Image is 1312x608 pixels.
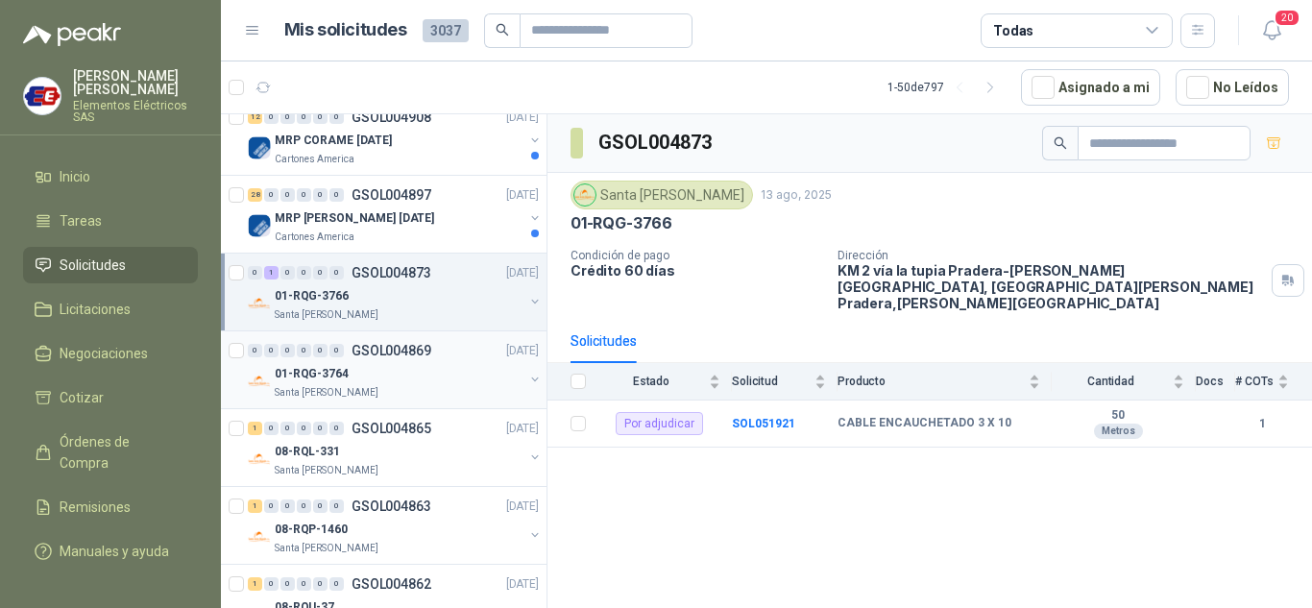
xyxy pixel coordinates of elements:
p: Dirección [838,249,1264,262]
div: 0 [264,577,279,591]
div: 1 [248,499,262,513]
div: 0 [297,499,311,513]
div: 0 [329,344,344,357]
p: Santa [PERSON_NAME] [275,541,378,556]
div: 0 [248,266,262,280]
img: Logo peakr [23,23,121,46]
p: Crédito 60 días [571,262,822,279]
p: [DATE] [506,186,539,205]
span: Licitaciones [60,299,131,320]
div: 0 [264,422,279,435]
a: 0 0 0 0 0 0 GSOL004869[DATE] Company Logo01-RQG-3764Santa [PERSON_NAME] [248,339,543,401]
p: MRP CORAME [DATE] [275,132,392,150]
button: 20 [1254,13,1289,48]
a: 12 0 0 0 0 0 GSOL004908[DATE] Company LogoMRP CORAME [DATE]Cartones America [248,106,543,167]
b: 1 [1235,415,1289,433]
div: 0 [313,422,328,435]
span: search [496,23,509,36]
a: Manuales y ayuda [23,533,198,570]
span: 3037 [423,19,469,42]
div: 0 [329,422,344,435]
p: GSOL004869 [352,344,431,357]
p: Condición de pago [571,249,822,262]
div: 0 [313,266,328,280]
span: Inicio [60,166,90,187]
a: SOL051921 [732,417,795,430]
p: Santa [PERSON_NAME] [275,385,378,401]
div: 0 [313,577,328,591]
span: Remisiones [60,497,131,518]
p: Santa [PERSON_NAME] [275,463,378,478]
div: 0 [264,188,279,202]
div: 0 [297,110,311,124]
p: GSOL004863 [352,499,431,513]
p: 13 ago, 2025 [761,186,832,205]
div: 28 [248,188,262,202]
p: MRP [PERSON_NAME] [DATE] [275,209,434,228]
span: Cantidad [1052,375,1169,388]
div: 0 [313,110,328,124]
div: Todas [993,20,1033,41]
div: 0 [313,499,328,513]
a: Órdenes de Compra [23,424,198,481]
a: Solicitudes [23,247,198,283]
a: Licitaciones [23,291,198,328]
div: 0 [248,344,262,357]
div: 0 [329,577,344,591]
div: 0 [280,422,295,435]
span: Estado [597,375,705,388]
div: 0 [297,344,311,357]
p: 01-RQG-3764 [275,365,349,383]
div: Santa [PERSON_NAME] [571,181,753,209]
div: 0 [264,344,279,357]
div: 0 [280,344,295,357]
div: 1 [248,422,262,435]
div: 0 [264,110,279,124]
img: Company Logo [248,370,271,393]
p: KM 2 vía la tupia Pradera-[PERSON_NAME][GEOGRAPHIC_DATA], [GEOGRAPHIC_DATA][PERSON_NAME] Pradera ... [838,262,1264,311]
div: 12 [248,110,262,124]
div: 0 [297,422,311,435]
div: 0 [313,188,328,202]
button: Asignado a mi [1021,69,1160,106]
div: 0 [329,188,344,202]
h3: GSOL004873 [598,128,715,158]
p: Santa [PERSON_NAME] [275,307,378,323]
th: Solicitud [732,363,838,401]
img: Company Logo [248,214,271,237]
img: Company Logo [248,525,271,548]
a: Inicio [23,158,198,195]
a: 28 0 0 0 0 0 GSOL004897[DATE] Company LogoMRP [PERSON_NAME] [DATE]Cartones America [248,183,543,245]
a: Tareas [23,203,198,239]
p: GSOL004873 [352,266,431,280]
img: Company Logo [248,136,271,159]
div: 0 [329,266,344,280]
th: # COTs [1235,363,1312,401]
p: Cartones America [275,230,354,245]
p: [PERSON_NAME] [PERSON_NAME] [73,69,198,96]
div: 0 [329,499,344,513]
div: Metros [1094,424,1143,439]
div: Por adjudicar [616,412,703,435]
a: 1 0 0 0 0 0 GSOL004865[DATE] Company Logo08-RQL-331Santa [PERSON_NAME] [248,417,543,478]
div: 0 [280,266,295,280]
div: 0 [264,499,279,513]
th: Cantidad [1052,363,1196,401]
a: Negociaciones [23,335,198,372]
a: Remisiones [23,489,198,525]
div: 0 [280,499,295,513]
div: 1 - 50 de 797 [887,72,1006,103]
span: 20 [1274,9,1300,27]
p: [DATE] [506,109,539,127]
p: GSOL004862 [352,577,431,591]
span: Solicitudes [60,255,126,276]
div: 1 [248,577,262,591]
span: Negociaciones [60,343,148,364]
th: Docs [1196,363,1235,401]
button: No Leídos [1176,69,1289,106]
span: Producto [838,375,1025,388]
div: 0 [297,188,311,202]
p: [DATE] [506,420,539,438]
img: Company Logo [24,78,61,114]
